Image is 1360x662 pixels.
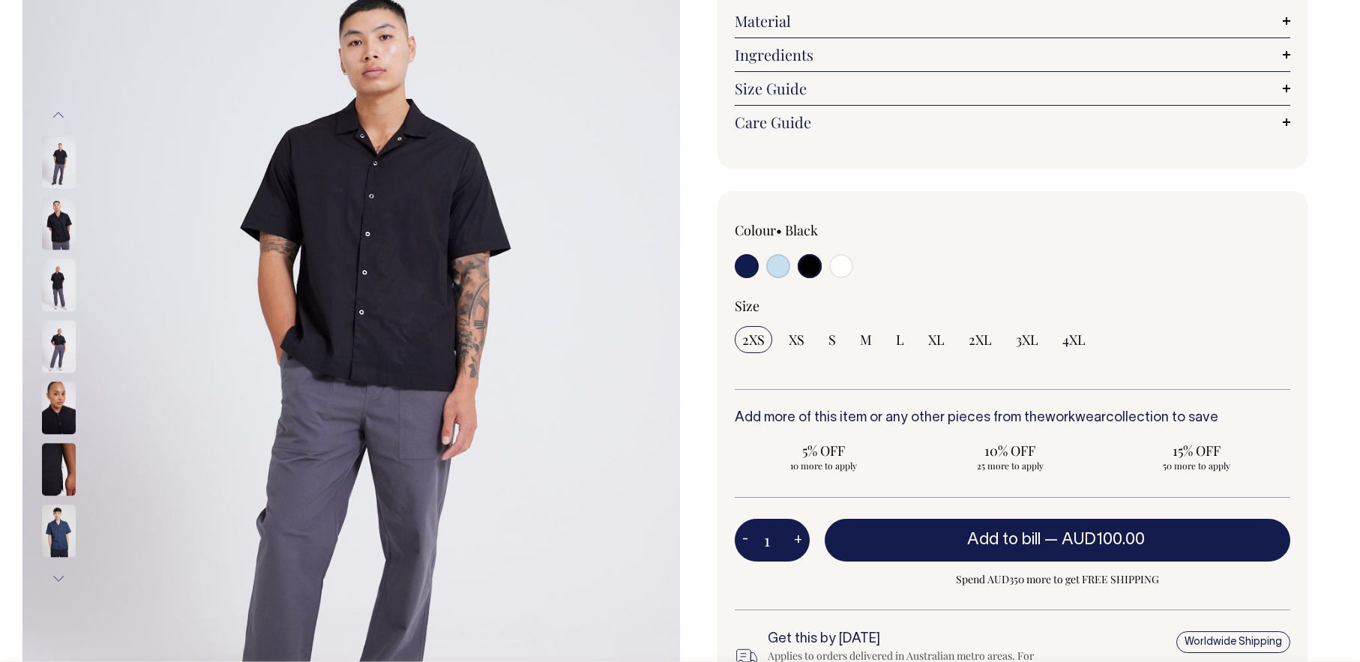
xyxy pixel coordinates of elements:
[929,442,1092,460] span: 10% OFF
[742,331,765,349] span: 2XS
[828,331,836,349] span: S
[735,326,772,353] input: 2XS
[735,79,1290,97] a: Size Guide
[42,444,76,496] img: black
[735,526,756,556] button: -
[821,326,843,353] input: S
[1016,331,1038,349] span: 3XL
[42,382,76,435] img: black
[929,460,1092,472] span: 25 more to apply
[1108,437,1286,476] input: 15% OFF 50 more to apply
[1044,532,1149,547] span: —
[961,326,999,353] input: 2XL
[776,221,782,239] span: •
[47,562,70,596] button: Next
[742,442,905,460] span: 5% OFF
[1116,460,1278,472] span: 50 more to apply
[768,632,1038,647] h6: Get this by [DATE]
[1008,326,1046,353] input: 3XL
[928,331,945,349] span: XL
[742,460,905,472] span: 10 more to apply
[969,331,992,349] span: 2XL
[967,532,1041,547] span: Add to bill
[42,259,76,312] img: black
[735,437,912,476] input: 5% OFF 10 more to apply
[735,46,1290,64] a: Ingredients
[1116,442,1278,460] span: 15% OFF
[888,326,912,353] input: L
[1045,412,1106,424] a: workwear
[789,331,804,349] span: XS
[42,136,76,189] img: black
[42,505,76,558] img: dark-navy
[921,437,1099,476] input: 10% OFF 25 more to apply
[786,526,810,556] button: +
[1062,331,1086,349] span: 4XL
[825,571,1290,589] span: Spend AUD350 more to get FREE SHIPPING
[1055,326,1093,353] input: 4XL
[852,326,879,353] input: M
[735,221,957,239] div: Colour
[47,98,70,132] button: Previous
[1062,532,1145,547] span: AUD100.00
[785,221,818,239] label: Black
[735,411,1290,426] h6: Add more of this item or any other pieces from the collection to save
[42,321,76,373] img: black
[860,331,872,349] span: M
[781,326,812,353] input: XS
[825,519,1290,561] button: Add to bill —AUD100.00
[896,331,904,349] span: L
[735,297,1290,315] div: Size
[921,326,952,353] input: XL
[735,12,1290,30] a: Material
[42,198,76,250] img: black
[735,113,1290,131] a: Care Guide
